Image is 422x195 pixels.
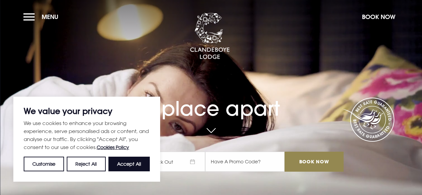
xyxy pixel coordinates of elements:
[108,157,150,171] button: Accept All
[42,13,58,21] span: Menu
[359,10,399,24] button: Book Now
[24,119,150,151] p: We use cookies to enhance your browsing experience, serve personalised ads or content, and analys...
[67,157,105,171] button: Reject All
[24,107,150,115] p: We value your privacy
[97,144,129,150] a: Cookies Policy
[190,13,230,60] img: Clandeboye Lodge
[78,85,343,120] h1: A place apart
[142,152,205,172] span: Check Out
[23,10,62,24] button: Menu
[285,152,343,172] input: Book Now
[205,152,285,172] input: Have A Promo Code?
[24,157,64,171] button: Customise
[13,97,160,182] div: We value your privacy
